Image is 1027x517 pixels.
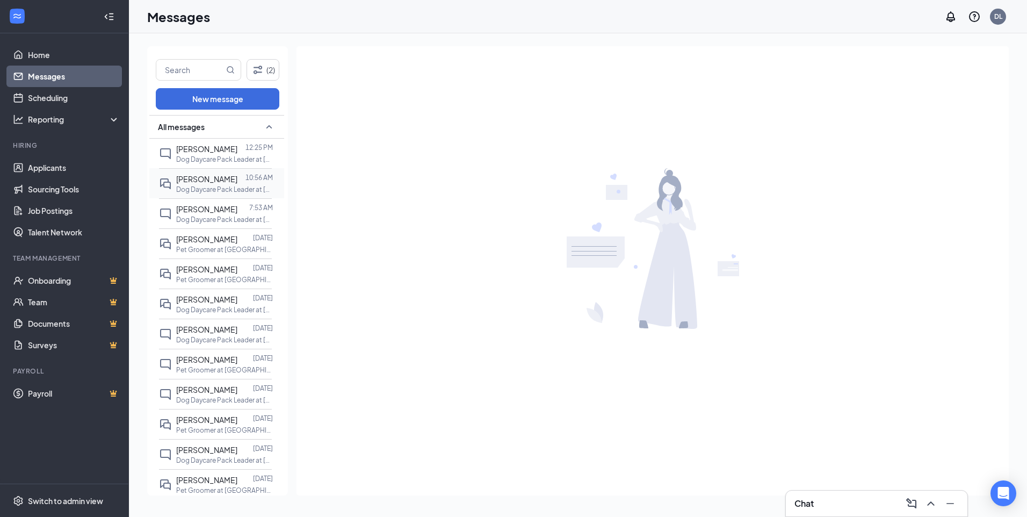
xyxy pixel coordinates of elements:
p: [DATE] [253,474,273,483]
div: Team Management [13,254,118,263]
span: [PERSON_NAME] [176,234,237,244]
span: [PERSON_NAME] [176,445,237,455]
p: Pet Groomer at [GEOGRAPHIC_DATA] [176,365,273,375]
a: DocumentsCrown [28,313,120,334]
svg: WorkstreamLogo [12,11,23,21]
span: [PERSON_NAME] [176,174,237,184]
div: Reporting [28,114,120,125]
button: ChevronUp [922,495,939,512]
svg: MagnifyingGlass [226,66,235,74]
span: All messages [158,121,205,132]
input: Search [156,60,224,80]
svg: ChevronUp [924,497,937,510]
a: PayrollCrown [28,383,120,404]
svg: DoubleChat [159,177,172,190]
svg: Analysis [13,114,24,125]
a: OnboardingCrown [28,270,120,291]
a: TeamCrown [28,291,120,313]
svg: Minimize [944,497,957,510]
svg: ChatInactive [159,207,172,220]
span: [PERSON_NAME] [176,204,237,214]
a: Applicants [28,157,120,178]
div: Switch to admin view [28,496,103,506]
button: Minimize [942,495,959,512]
p: Dog Daycare Pack Leader at [GEOGRAPHIC_DATA] [176,305,273,314]
p: 12:25 PM [245,143,273,152]
p: 10:56 AM [245,173,273,182]
p: [DATE] [253,444,273,453]
p: Dog Daycare Pack Leader at [GEOGRAPHIC_DATA] [176,335,273,344]
div: DL [994,12,1002,21]
svg: ChatInactive [159,448,172,461]
a: Job Postings [28,200,120,221]
p: [DATE] [253,384,273,393]
p: [DATE] [253,263,273,272]
p: [DATE] [253,354,273,363]
span: [PERSON_NAME] [176,385,237,394]
svg: QuestionInfo [968,10,981,23]
svg: ChatInactive [159,328,172,341]
p: Dog Daycare Pack Leader at [GEOGRAPHIC_DATA] [176,155,273,164]
p: Pet Groomer at [GEOGRAPHIC_DATA] [176,426,273,435]
span: [PERSON_NAME] [176,415,237,425]
div: Hiring [13,141,118,150]
div: Open Intercom Messenger [990,480,1016,506]
p: 7:53 AM [249,203,273,212]
span: [PERSON_NAME] [176,355,237,364]
p: Pet Groomer at [GEOGRAPHIC_DATA] [176,245,273,254]
svg: DoubleChat [159,478,172,491]
p: [DATE] [253,414,273,423]
h1: Messages [147,8,210,26]
svg: DoubleChat [159,298,172,311]
p: [DATE] [253,233,273,242]
p: Dog Daycare Pack Leader at [GEOGRAPHIC_DATA] [176,396,273,405]
svg: DoubleChat [159,418,172,431]
span: [PERSON_NAME] [176,144,237,154]
button: New message [156,88,279,110]
span: [PERSON_NAME] [176,475,237,485]
svg: Settings [13,496,24,506]
button: ComposeMessage [903,495,920,512]
p: Dog Daycare Pack Leader at [GEOGRAPHIC_DATA] [176,456,273,465]
svg: ChatInactive [159,358,172,371]
svg: SmallChevronUp [263,120,276,133]
p: [DATE] [253,324,273,333]
svg: ChatInactive [159,388,172,401]
p: [DATE] [253,293,273,303]
a: Scheduling [28,87,120,109]
p: Dog Daycare Pack Leader at [GEOGRAPHIC_DATA] [176,185,273,194]
a: SurveysCrown [28,334,120,356]
svg: ChatInactive [159,147,172,160]
p: Pet Groomer at [GEOGRAPHIC_DATA] [176,486,273,495]
span: [PERSON_NAME] [176,325,237,334]
svg: Filter [251,63,264,76]
p: Dog Daycare Pack Leader at [GEOGRAPHIC_DATA] [176,215,273,224]
a: Messages [28,66,120,87]
svg: DoubleChat [159,268,172,281]
svg: ComposeMessage [905,497,918,510]
a: Sourcing Tools [28,178,120,200]
div: Payroll [13,367,118,376]
span: [PERSON_NAME] [176,295,237,304]
svg: Notifications [944,10,957,23]
button: Filter (2) [247,59,279,81]
p: Pet Groomer at [GEOGRAPHIC_DATA] [176,275,273,284]
span: [PERSON_NAME] [176,264,237,274]
h3: Chat [794,498,814,509]
svg: Collapse [104,11,114,22]
a: Home [28,44,120,66]
a: Talent Network [28,221,120,243]
svg: DoubleChat [159,238,172,250]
